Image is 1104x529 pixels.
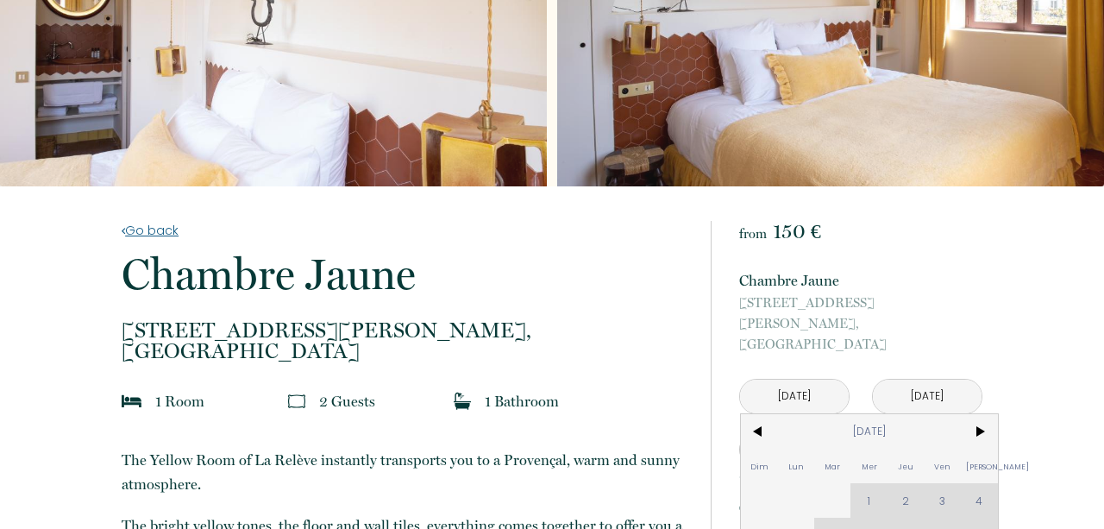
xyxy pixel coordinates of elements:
input: Check in [740,380,849,413]
span: Dim [741,449,778,483]
p: Chambre Jaune [739,268,982,293]
span: [PERSON_NAME] [961,449,998,483]
p: [GEOGRAPHIC_DATA] [122,320,687,362]
span: Mer [850,449,888,483]
span: Mar [814,449,851,483]
span: [STREET_ADDRESS][PERSON_NAME], [122,320,687,341]
span: 150 € [773,219,821,243]
p: Chambre Jaune [122,253,687,296]
img: guests [288,393,305,410]
p: 2 Guest [319,389,375,413]
p: Cleaning fees [739,498,814,519]
input: Check out [873,380,982,413]
span: Jeu [888,449,925,483]
span: [DATE] [777,414,961,449]
p: 1 Room [155,389,204,413]
span: Ven [925,449,962,483]
span: s [369,393,375,410]
p: The Yellow Room of La Relève instantly transports you to a Provençal, warm and sunny atmosphere. [122,448,687,496]
span: < [741,414,778,449]
span: > [961,414,998,449]
span: from [739,226,767,242]
span: Lun [777,449,814,483]
p: [GEOGRAPHIC_DATA] [739,293,982,355]
span: [STREET_ADDRESS][PERSON_NAME], [739,293,982,334]
p: 170 € × 1 night [739,470,822,491]
a: Go back [122,221,687,240]
p: 1 Bathroom [485,389,559,413]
